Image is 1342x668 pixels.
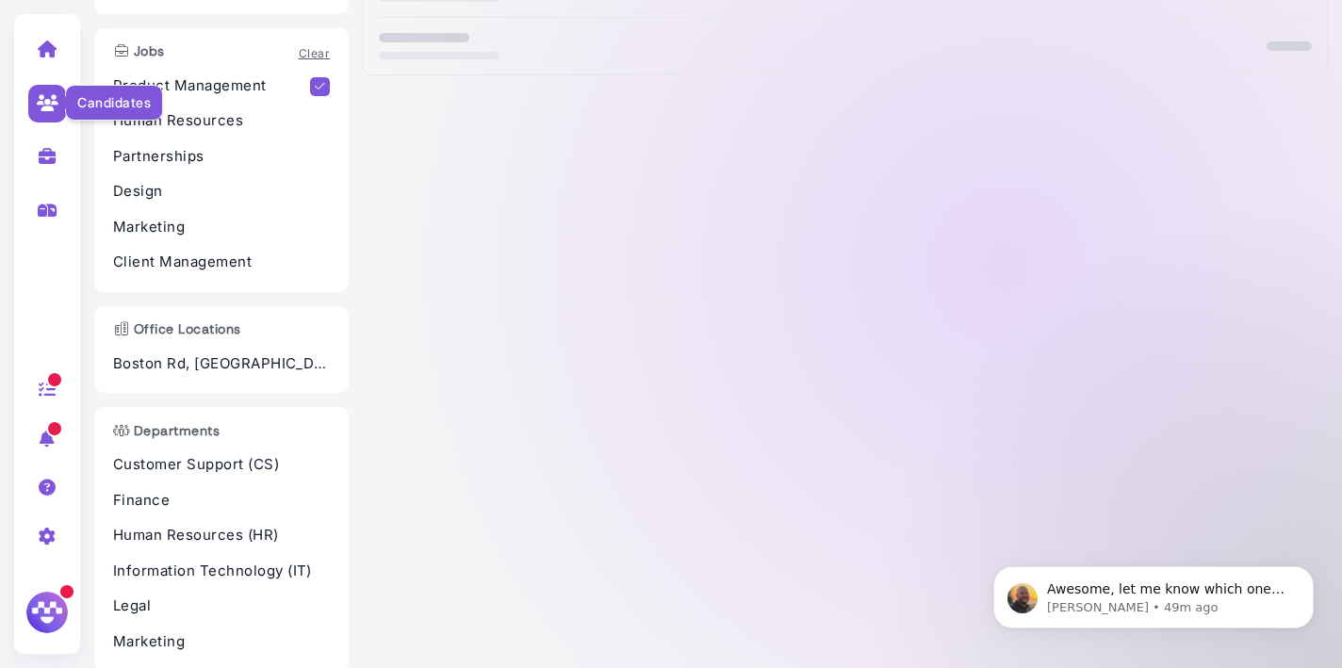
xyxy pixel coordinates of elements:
p: Marketing [113,631,330,653]
a: Candidates [18,77,77,126]
a: Clear [299,46,330,60]
h3: Departments [104,423,229,439]
img: Megan [24,589,71,636]
p: Information Technology (IT) [113,561,330,582]
p: Product Management [113,75,310,97]
p: Boston Rd, [GEOGRAPHIC_DATA], [GEOGRAPHIC_DATA] [113,353,330,375]
h3: Jobs [104,43,174,59]
p: Human Resources [113,110,330,132]
p: Marketing [113,217,330,238]
p: Customer Support (CS) [113,454,330,476]
iframe: Intercom notifications message [965,527,1342,659]
p: Partnerships [113,146,330,168]
h3: Office Locations [104,321,251,337]
p: Legal [113,595,330,617]
p: Design [113,181,330,203]
p: Finance [113,490,330,512]
p: Human Resources (HR) [113,525,330,546]
p: Client Management [113,252,330,273]
div: Candidates [65,85,163,121]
